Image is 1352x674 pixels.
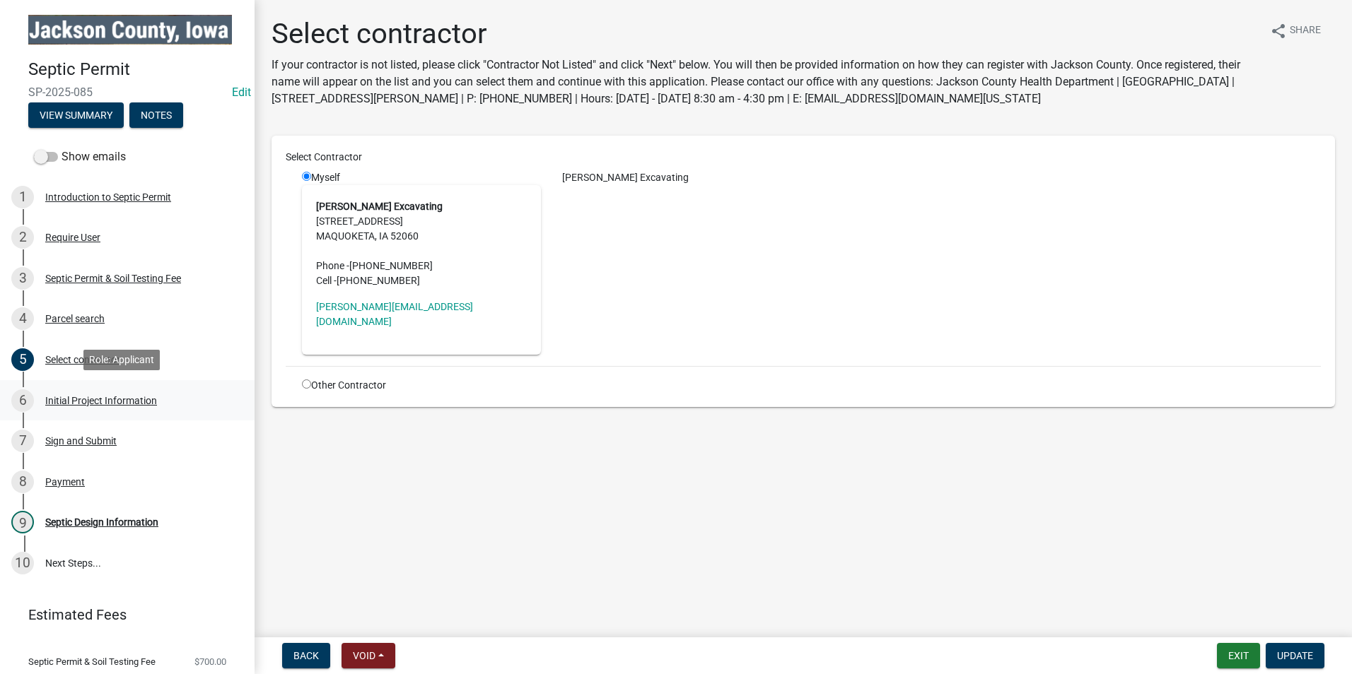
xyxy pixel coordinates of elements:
[45,477,85,487] div: Payment
[11,430,34,452] div: 7
[45,232,100,242] div: Require User
[28,102,124,128] button: View Summary
[45,355,120,365] div: Select contractor
[11,307,34,330] div: 4
[11,348,34,371] div: 5
[11,471,34,493] div: 8
[28,85,226,99] span: SP-2025-085
[1217,643,1260,668] button: Exit
[129,110,183,122] wm-modal-confirm: Notes
[232,85,251,99] a: Edit
[28,15,232,45] img: Jackson County, Iowa
[1266,643,1324,668] button: Update
[28,59,243,80] h4: Septic Permit
[45,517,158,527] div: Septic Design Information
[34,148,126,165] label: Show emails
[28,657,156,666] span: Septic Permit & Soil Testing Fee
[28,110,124,122] wm-modal-confirm: Summary
[293,650,319,661] span: Back
[316,201,443,212] strong: [PERSON_NAME] Excavating
[11,601,232,629] a: Estimated Fees
[272,17,1259,51] h1: Select contractor
[45,314,105,324] div: Parcel search
[83,350,160,370] div: Role: Applicant
[349,260,433,271] span: [PHONE_NUMBER]
[275,150,1331,165] div: Select Contractor
[552,170,1331,185] div: [PERSON_NAME] Excavating
[316,199,527,288] address: [STREET_ADDRESS] MAQUOKETA, IA 52060
[316,301,473,327] a: [PERSON_NAME][EMAIL_ADDRESS][DOMAIN_NAME]
[316,275,337,286] abbr: Cell -
[11,511,34,533] div: 9
[316,260,349,271] abbr: Phone -
[11,267,34,290] div: 3
[45,192,171,202] div: Introduction to Septic Permit
[291,378,552,393] div: Other Contractor
[1290,23,1321,40] span: Share
[11,552,34,574] div: 10
[45,436,117,446] div: Sign and Submit
[337,275,420,286] span: [PHONE_NUMBER]
[11,226,34,249] div: 2
[45,396,157,406] div: Initial Project Information
[194,657,226,666] span: $700.00
[353,650,375,661] span: Void
[129,102,183,128] button: Notes
[1259,17,1332,45] button: shareShare
[45,273,181,283] div: Septic Permit & Soil Testing Fee
[1270,23,1287,40] i: share
[282,643,330,668] button: Back
[302,170,541,355] div: Myself
[342,643,395,668] button: Void
[1277,650,1313,661] span: Update
[272,57,1259,107] p: If your contractor is not listed, please click "Contractor Not Listed" and click "Next" below. Yo...
[11,389,34,412] div: 6
[232,85,251,99] wm-modal-confirm: Edit Application Number
[11,186,34,208] div: 1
